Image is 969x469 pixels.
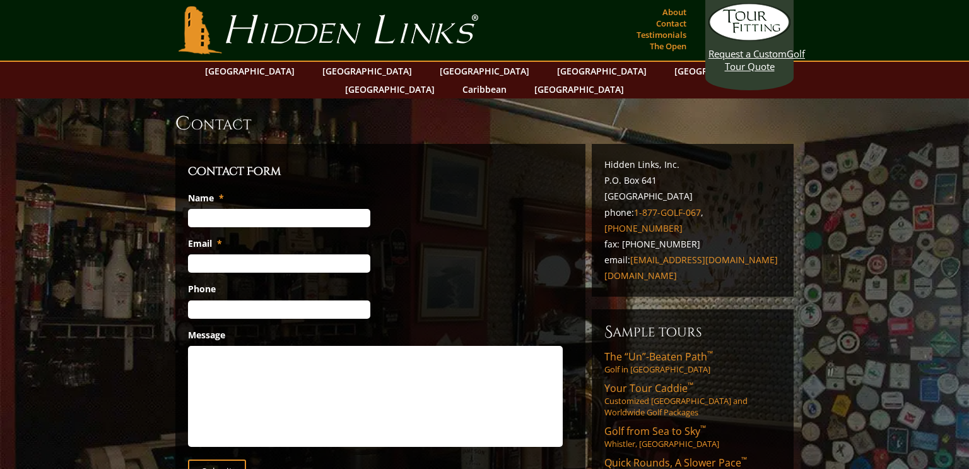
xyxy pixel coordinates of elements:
[528,80,630,98] a: [GEOGRAPHIC_DATA]
[659,3,690,21] a: About
[653,15,690,32] a: Contact
[188,283,216,295] label: Phone
[604,424,781,449] a: Golf from Sea to Sky™Whistler, [GEOGRAPHIC_DATA]
[634,206,701,218] a: 1-877-GOLF-067
[630,254,778,266] a: [EMAIL_ADDRESS][DOMAIN_NAME]
[708,47,787,60] span: Request a Custom
[604,157,781,284] p: Hidden Links, Inc. P.O. Box 641 [GEOGRAPHIC_DATA] phone: , fax: [PHONE_NUMBER] email:
[433,62,536,80] a: [GEOGRAPHIC_DATA]
[647,37,690,55] a: The Open
[688,380,693,391] sup: ™
[175,111,794,136] h1: Contact
[700,423,706,434] sup: ™
[188,238,222,249] label: Email
[316,62,418,80] a: [GEOGRAPHIC_DATA]
[604,350,713,364] span: The “Un”-Beaten Path
[604,424,706,438] span: Golf from Sea to Sky
[604,381,693,395] span: Your Tour Caddie
[188,193,224,204] label: Name
[633,26,690,44] a: Testimonials
[708,3,790,73] a: Request a CustomGolf Tour Quote
[188,163,573,181] h3: Contact Form
[188,329,225,341] label: Message
[604,322,781,342] h6: Sample Tours
[551,62,653,80] a: [GEOGRAPHIC_DATA]
[199,62,301,80] a: [GEOGRAPHIC_DATA]
[668,62,770,80] a: [GEOGRAPHIC_DATA]
[741,454,747,465] sup: ™
[604,381,781,418] a: Your Tour Caddie™Customized [GEOGRAPHIC_DATA] and Worldwide Golf Packages
[456,80,513,98] a: Caribbean
[339,80,441,98] a: [GEOGRAPHIC_DATA]
[604,222,683,234] a: [PHONE_NUMBER]
[604,270,677,282] a: [DOMAIN_NAME]
[707,348,713,359] sup: ™
[604,350,781,375] a: The “Un”-Beaten Path™Golf in [GEOGRAPHIC_DATA]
